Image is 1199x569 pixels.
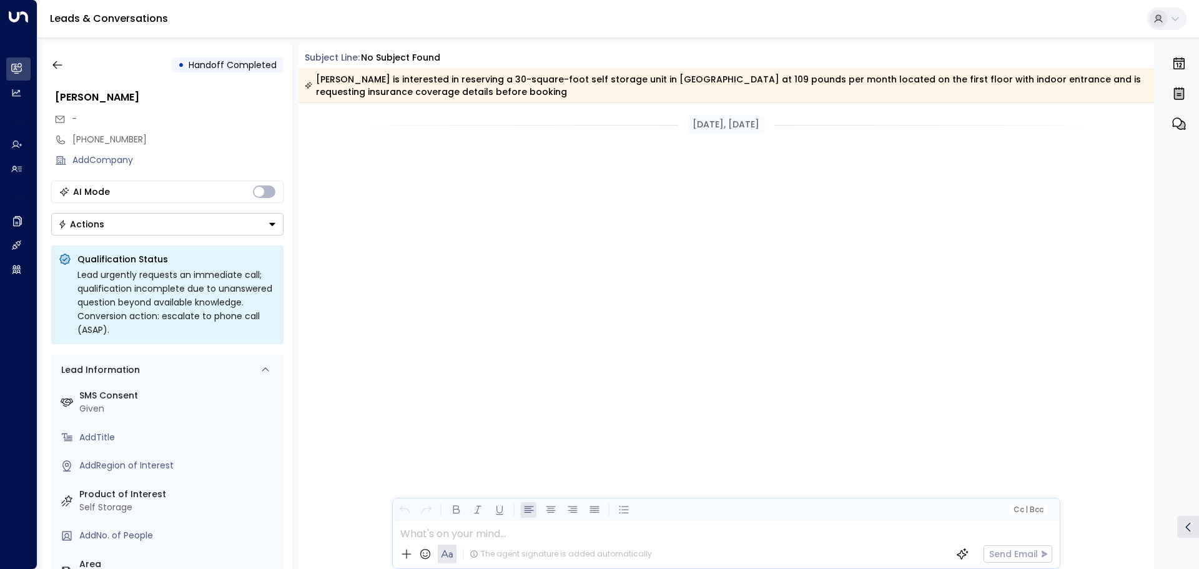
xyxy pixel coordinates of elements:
div: [PHONE_NUMBER] [72,133,284,146]
span: Subject Line: [305,51,360,64]
div: [PERSON_NAME] is interested in reserving a 30-square-foot self storage unit in [GEOGRAPHIC_DATA] ... [305,73,1147,98]
button: Actions [51,213,284,235]
div: [PERSON_NAME] [55,90,284,105]
span: Handoff Completed [189,59,277,71]
a: Leads & Conversations [50,11,168,26]
div: AddCompany [72,154,284,167]
div: Lead Information [57,364,140,377]
div: Lead urgently requests an immediate call; qualification incomplete due to unanswered question bey... [77,268,276,337]
div: AI Mode [73,186,110,198]
div: AddTitle [79,431,279,444]
span: | [1025,505,1028,514]
p: Qualification Status [77,253,276,265]
div: Given [79,402,279,415]
label: SMS Consent [79,389,279,402]
div: AddRegion of Interest [79,459,279,472]
div: Self Storage [79,501,279,514]
div: • [178,54,184,76]
button: Cc|Bcc [1008,504,1048,516]
div: Actions [58,219,104,230]
button: Undo [397,502,412,518]
button: Redo [418,502,434,518]
label: Product of Interest [79,488,279,501]
div: The agent signature is added automatically [470,548,652,560]
div: [DATE], [DATE] [688,116,764,134]
span: Cc Bcc [1013,505,1043,514]
div: AddNo. of People [79,529,279,542]
div: No subject found [361,51,440,64]
div: Button group with a nested menu [51,213,284,235]
span: - [72,112,77,125]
